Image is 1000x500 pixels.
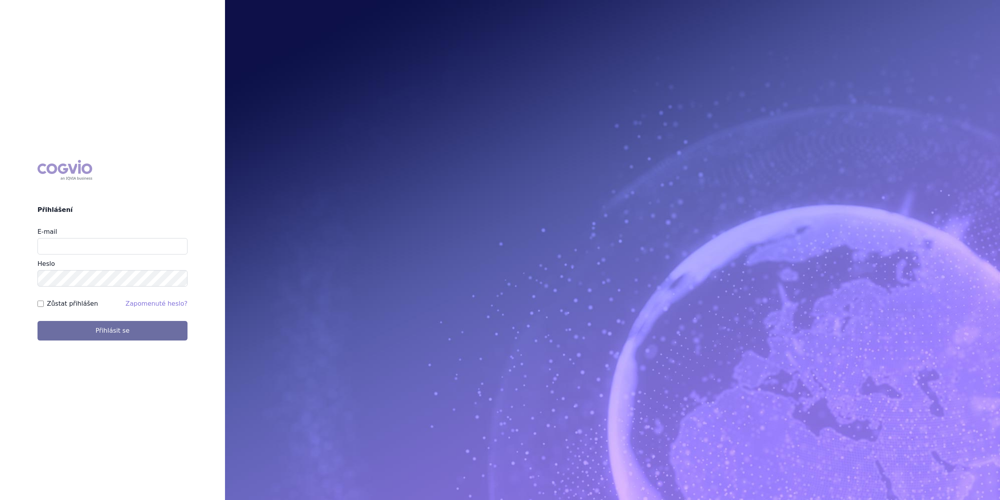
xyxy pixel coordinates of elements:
label: E-mail [37,228,57,235]
label: Heslo [37,260,55,267]
div: COGVIO [37,160,92,180]
label: Zůstat přihlášen [47,299,98,308]
a: Zapomenuté heslo? [125,300,187,307]
button: Přihlásit se [37,321,187,341]
h2: Přihlášení [37,205,187,215]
